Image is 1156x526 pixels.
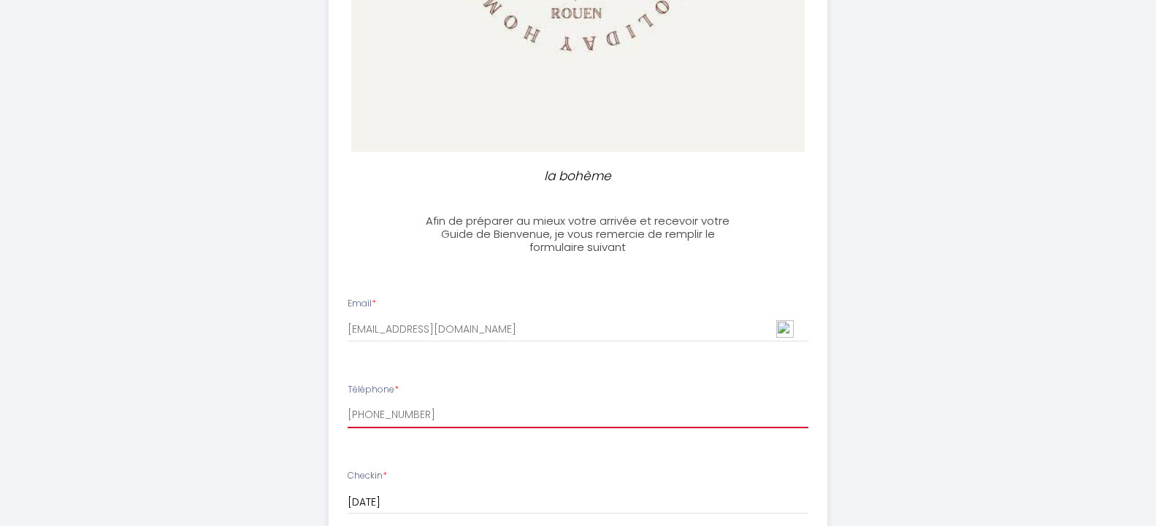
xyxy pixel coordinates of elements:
h3: Afin de préparer au mieux votre arrivée et recevoir votre Guide de Bienvenue, je vous remercie de... [416,214,740,254]
p: la bohème [422,166,735,186]
label: Téléphone [348,383,399,397]
label: Email [348,297,376,311]
label: Checkin [348,469,387,483]
img: npw-badge-icon-locked.svg [776,320,794,338]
